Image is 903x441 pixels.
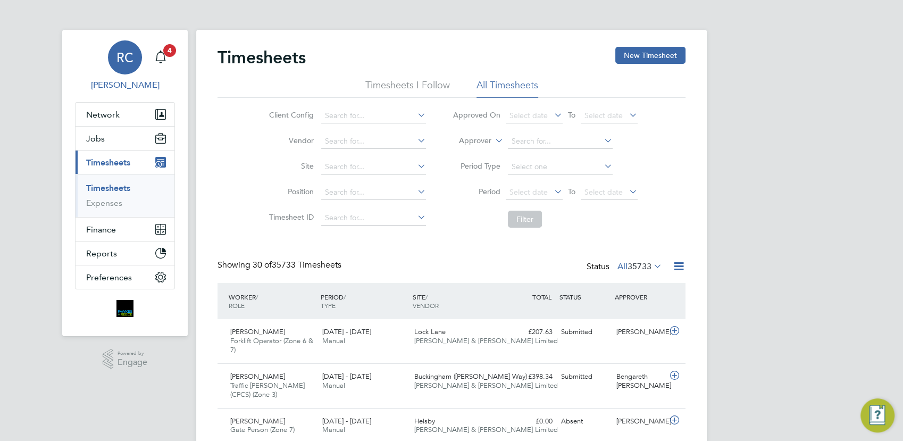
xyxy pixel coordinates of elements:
[321,134,426,149] input: Search for...
[226,287,318,315] div: WORKER
[230,425,295,434] span: Gate Person (Zone 7)
[453,110,500,120] label: Approved On
[557,413,612,430] div: Absent
[86,248,117,259] span: Reports
[76,218,174,241] button: Finance
[318,287,410,315] div: PERIOD
[322,327,371,336] span: [DATE] - [DATE]
[557,368,612,386] div: Submitted
[321,160,426,174] input: Search for...
[266,187,314,196] label: Position
[118,358,147,367] span: Engage
[266,212,314,222] label: Timesheet ID
[612,368,667,395] div: Bengareth [PERSON_NAME]
[508,160,613,174] input: Select one
[76,103,174,126] button: Network
[321,185,426,200] input: Search for...
[86,272,132,282] span: Preferences
[344,293,346,301] span: /
[612,287,667,306] div: APPROVER
[76,127,174,150] button: Jobs
[116,300,133,317] img: bromak-logo-retina.png
[230,417,285,426] span: [PERSON_NAME]
[86,198,122,208] a: Expenses
[266,161,314,171] label: Site
[256,293,258,301] span: /
[557,287,612,306] div: STATUS
[584,187,623,197] span: Select date
[86,134,105,144] span: Jobs
[253,260,341,270] span: 35733 Timesheets
[218,47,306,68] h2: Timesheets
[508,134,613,149] input: Search for...
[414,336,558,345] span: [PERSON_NAME] & [PERSON_NAME] Limited
[150,40,171,74] a: 4
[322,425,345,434] span: Manual
[76,265,174,289] button: Preferences
[321,211,426,226] input: Search for...
[365,79,450,98] li: Timesheets I Follow
[253,260,272,270] span: 30 of
[321,301,336,310] span: TYPE
[532,293,551,301] span: TOTAL
[501,413,557,430] div: £0.00
[508,211,542,228] button: Filter
[86,157,130,168] span: Timesheets
[501,323,557,341] div: £207.63
[76,174,174,217] div: Timesheets
[75,40,175,91] a: RC[PERSON_NAME]
[860,398,894,432] button: Engage Resource Center
[617,261,662,272] label: All
[615,47,685,64] button: New Timesheet
[414,372,527,381] span: Buckingham ([PERSON_NAME] Way)
[414,381,558,390] span: [PERSON_NAME] & [PERSON_NAME] Limited
[103,349,148,369] a: Powered byEngage
[628,261,651,272] span: 35733
[476,79,538,98] li: All Timesheets
[453,187,500,196] label: Period
[322,381,345,390] span: Manual
[322,417,371,426] span: [DATE] - [DATE]
[75,300,175,317] a: Go to home page
[414,417,435,426] span: Helsby
[76,151,174,174] button: Timesheets
[230,327,285,336] span: [PERSON_NAME]
[425,293,428,301] span: /
[230,381,305,399] span: Traffic [PERSON_NAME] (CPCS) (Zone 3)
[266,110,314,120] label: Client Config
[322,372,371,381] span: [DATE] - [DATE]
[584,111,623,120] span: Select date
[86,183,130,193] a: Timesheets
[509,187,548,197] span: Select date
[116,51,133,64] span: RC
[118,349,147,358] span: Powered by
[266,136,314,145] label: Vendor
[444,136,491,146] label: Approver
[565,108,579,122] span: To
[509,111,548,120] span: Select date
[321,109,426,123] input: Search for...
[62,30,188,336] nav: Main navigation
[612,413,667,430] div: [PERSON_NAME]
[612,323,667,341] div: [PERSON_NAME]
[410,287,502,315] div: SITE
[230,372,285,381] span: [PERSON_NAME]
[413,301,439,310] span: VENDOR
[414,327,446,336] span: Lock Lane
[414,425,558,434] span: [PERSON_NAME] & [PERSON_NAME] Limited
[229,301,245,310] span: ROLE
[453,161,500,171] label: Period Type
[565,185,579,198] span: To
[322,336,345,345] span: Manual
[86,224,116,235] span: Finance
[163,44,176,57] span: 4
[86,110,120,120] span: Network
[230,336,313,354] span: Forklift Operator (Zone 6 & 7)
[587,260,664,274] div: Status
[75,79,175,91] span: Robyn Clarke
[218,260,344,271] div: Showing
[557,323,612,341] div: Submitted
[501,368,557,386] div: £398.34
[76,242,174,265] button: Reports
